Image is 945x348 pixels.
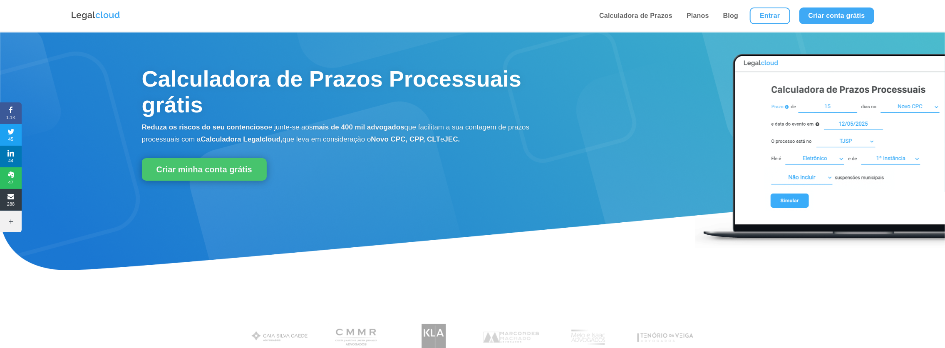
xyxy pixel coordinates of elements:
img: Logo da Legalcloud [71,10,121,21]
b: Reduza os riscos do seu contencioso [142,123,268,131]
b: Novo CPC, CPP, CLT [371,135,441,143]
a: Criar conta grátis [799,7,874,24]
b: mais de 400 mil advogados [313,123,404,131]
span: Calculadora de Prazos Processuais grátis [142,66,521,117]
b: Calculadora Legalcloud, [201,135,283,143]
img: Calculadora de Prazos Processuais Legalcloud [695,45,945,249]
b: JEC. [444,135,460,143]
a: Entrar [750,7,790,24]
a: Criar minha conta grátis [142,158,267,181]
a: Calculadora de Prazos Processuais Legalcloud [695,244,945,251]
p: e junte-se aos que facilitam a sua contagem de prazos processuais com a que leva em consideração o e [142,122,567,146]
